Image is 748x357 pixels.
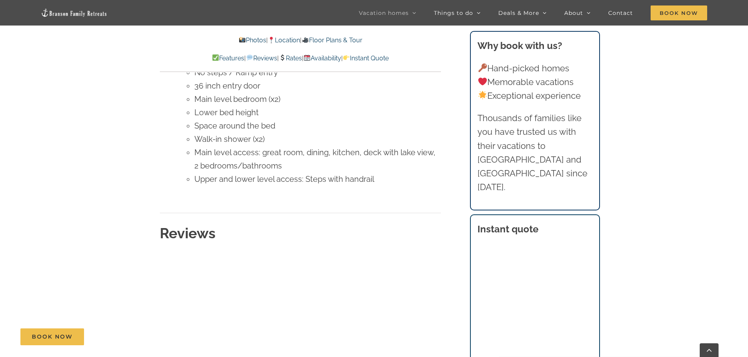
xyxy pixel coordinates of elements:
a: Availability [304,54,341,62]
p: | | [160,35,441,45]
a: Instant Quote [343,54,389,62]
span: Vacation homes [359,10,409,16]
a: Reviews [246,54,277,62]
li: Main level access: great room, dining, kitchen, deck with lake view, 2 bedrooms/bathrooms [194,146,441,172]
img: 💲 [279,54,285,61]
img: 📸 [239,37,245,43]
a: Rates [279,54,302,62]
li: Lower bed height [194,106,441,119]
a: Photos [239,36,266,44]
li: 36 inch entry door [194,79,441,92]
img: Branson Family Retreats Logo [41,8,108,17]
strong: Instant quote [477,223,538,235]
li: Space around the bed [194,119,441,132]
h3: Why book with us? [477,39,592,53]
span: Contact [608,10,633,16]
img: ✅ [212,54,219,61]
span: Book Now [651,5,707,20]
a: Location [268,36,300,44]
img: 🔑 [478,63,487,72]
strong: Reviews [160,225,216,241]
img: 🌟 [478,91,487,100]
img: 💬 [247,54,253,61]
span: Deals & More [498,10,539,16]
img: 🎥 [302,37,309,43]
img: ❤️ [478,77,487,86]
img: 📍 [268,37,274,43]
p: Thousands of families like you have trusted us with their vacations to [GEOGRAPHIC_DATA] and [GEO... [477,111,592,194]
p: Hand-picked homes Memorable vacations Exceptional experience [477,62,592,103]
span: Book Now [32,333,73,340]
li: Upper and lower level access: Steps with handrail [194,172,441,186]
span: Things to do [434,10,473,16]
img: 📆 [304,54,310,61]
a: Book Now [20,328,84,345]
li: Main level bedroom (x2) [194,92,441,106]
a: Features [212,54,244,62]
img: 👉 [343,54,349,61]
li: Walk-in shower (x2) [194,132,441,146]
p: | | | | [160,53,441,63]
span: About [564,10,583,16]
a: Floor Plans & Tour [302,36,362,44]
